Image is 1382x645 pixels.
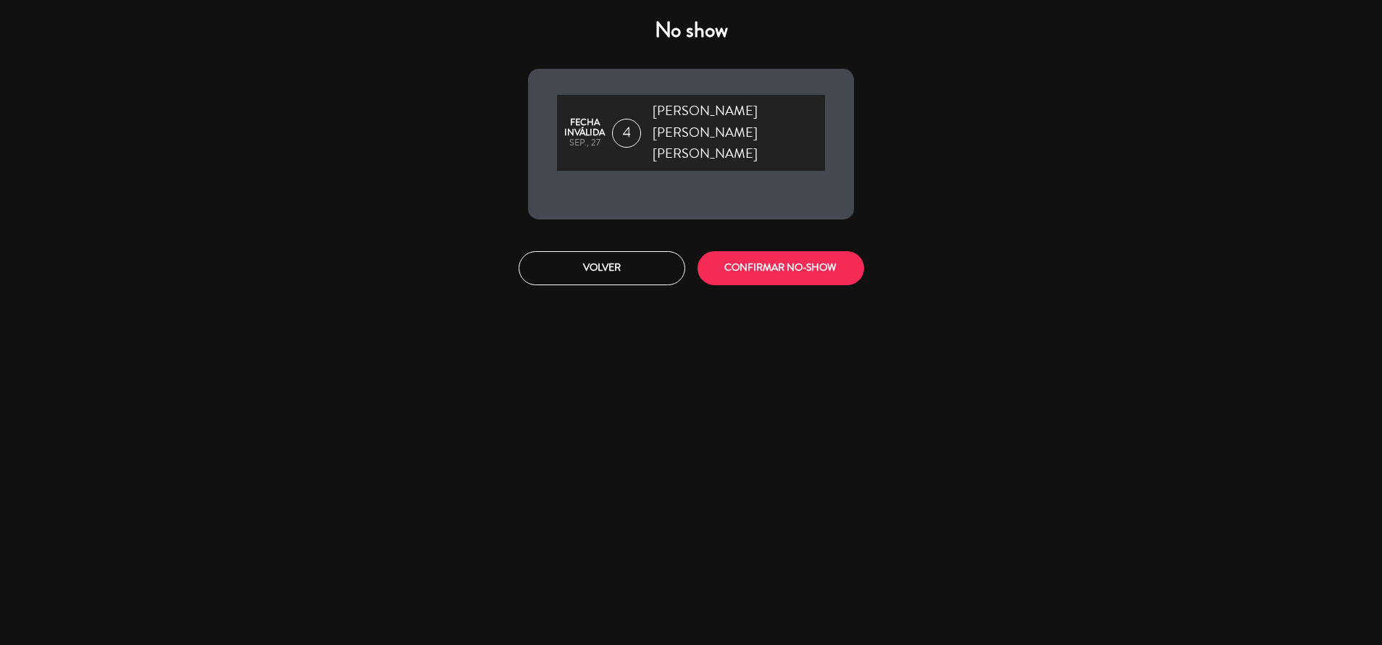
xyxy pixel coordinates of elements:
[698,251,864,285] button: CONFIRMAR NO-SHOW
[612,119,641,148] span: 4
[653,101,825,165] span: [PERSON_NAME] [PERSON_NAME] [PERSON_NAME]
[564,118,605,138] div: Fecha inválida
[519,251,685,285] button: Volver
[528,17,854,43] h4: No show
[564,138,605,148] div: sep., 27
